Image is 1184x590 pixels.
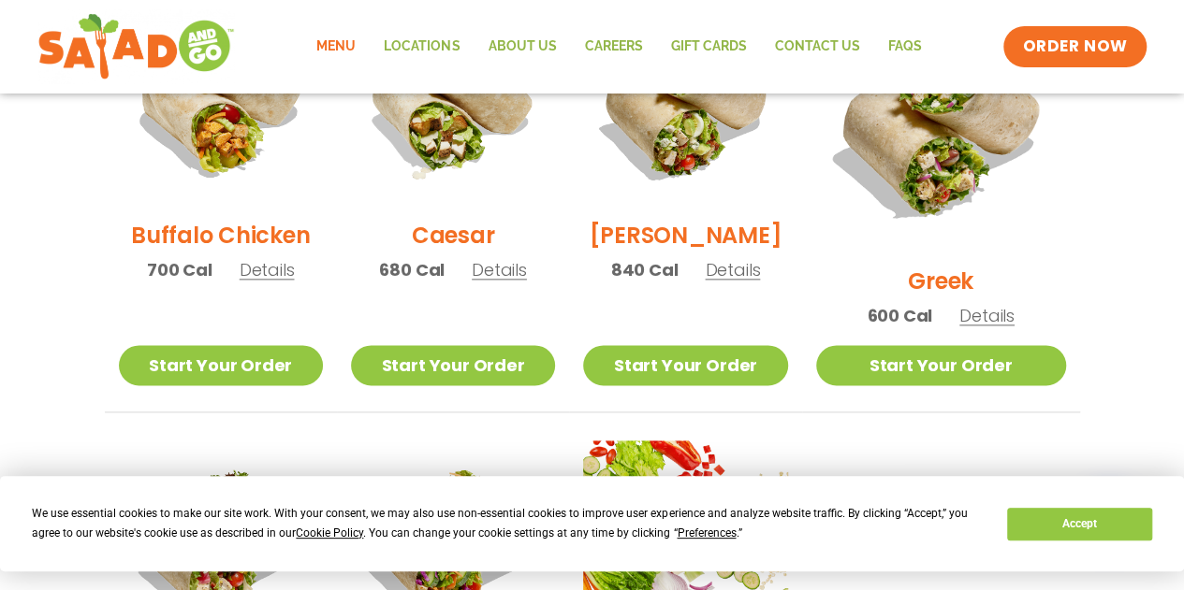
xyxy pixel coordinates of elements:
a: GIFT CARDS [656,25,760,68]
a: About Us [474,25,570,68]
img: Product photo for Cobb Wrap [583,1,787,205]
img: Product photo for Buffalo Chicken Wrap [119,1,323,205]
a: Careers [570,25,656,68]
span: Cookie Policy [296,526,363,540]
img: Product photo for Caesar Wrap [351,1,555,205]
div: We use essential cookies to make our site work. With your consent, we may also use non-essential ... [32,504,985,543]
span: Details [959,304,1015,327]
a: Start Your Order [583,345,787,385]
nav: Menu [302,25,935,68]
img: new-SAG-logo-768×292 [37,9,235,84]
a: Start Your Order [119,345,323,385]
a: Start Your Order [351,345,555,385]
span: Preferences [677,526,736,540]
span: 840 Cal [611,257,679,282]
span: Details [705,258,760,281]
h2: [PERSON_NAME] [589,219,782,252]
span: 600 Cal [867,303,932,328]
span: 700 Cal [147,257,212,282]
img: Product photo for Greek Wrap [816,1,1066,251]
span: Details [240,258,295,281]
h2: Greek [908,265,973,297]
span: ORDER NOW [1022,36,1127,58]
span: 680 Cal [379,257,445,282]
a: Contact Us [760,25,873,68]
a: Menu [302,25,370,68]
a: Locations [370,25,474,68]
button: Accept [1007,508,1151,540]
h2: Buffalo Chicken [131,219,310,252]
a: Start Your Order [816,345,1066,385]
span: Details [472,258,527,281]
a: ORDER NOW [1003,26,1146,67]
a: FAQs [873,25,935,68]
h2: Caesar [412,219,495,252]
